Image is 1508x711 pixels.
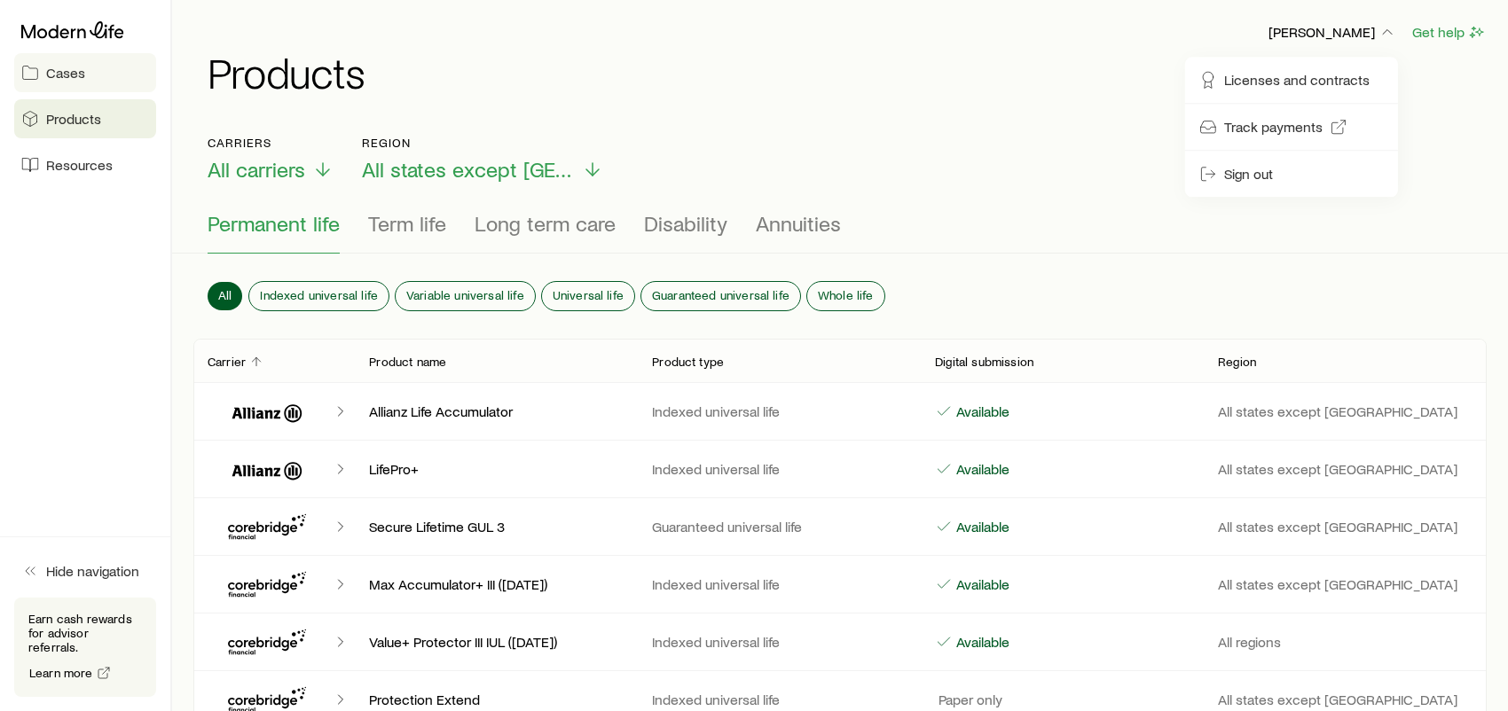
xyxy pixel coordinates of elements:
button: [PERSON_NAME] [1268,22,1397,43]
p: LifePro+ [369,460,624,478]
span: Indexed universal life [260,288,378,302]
span: Universal life [553,288,624,302]
p: All states except [GEOGRAPHIC_DATA] [1218,575,1473,593]
a: Licenses and contracts [1192,64,1391,96]
div: Earn cash rewards for advisor referrals.Learn more [14,598,156,697]
p: Guaranteed universal life [652,518,907,535]
span: Sign out [1224,165,1273,183]
span: Long term care [475,211,616,236]
p: Available [953,575,1009,593]
span: All carriers [208,157,305,182]
p: Digital submission [935,355,1033,369]
p: Carriers [208,136,334,150]
p: Indexed universal life [652,575,907,593]
span: Variable universal life [406,288,524,302]
button: CarriersAll carriers [208,136,334,183]
p: Available [953,402,1009,420]
p: Indexed universal life [652,402,907,420]
p: All states except [GEOGRAPHIC_DATA] [1218,518,1473,535]
button: All [208,282,242,310]
p: Available [953,518,1009,535]
button: Whole life [807,282,884,310]
p: All regions [1218,633,1473,651]
span: Term life [368,211,446,236]
span: All states except [GEOGRAPHIC_DATA] [362,157,575,182]
span: Guaranteed universal life [652,288,789,302]
p: Indexed universal life [652,691,907,708]
p: Max Accumulator+ III ([DATE]) [369,575,624,593]
span: Hide navigation [46,562,139,580]
a: Track payments [1192,111,1391,143]
button: Indexed universal life [249,282,389,310]
p: All states except [GEOGRAPHIC_DATA] [1218,460,1473,478]
span: Learn more [29,667,93,679]
span: Disability [644,211,727,236]
a: Resources [14,145,156,184]
a: Cases [14,53,156,92]
p: Available [953,633,1009,651]
span: All [218,288,232,302]
span: Cases [46,64,85,82]
span: Resources [46,156,113,174]
p: Region [362,136,603,150]
span: Track payments [1224,118,1323,136]
span: Licenses and contracts [1224,71,1370,89]
p: All states except [GEOGRAPHIC_DATA] [1218,402,1473,420]
span: Permanent life [208,211,340,236]
span: Whole life [818,288,874,302]
h1: Products [208,51,1487,93]
p: Secure Lifetime GUL 3 [369,518,624,535]
p: Region [1218,355,1256,369]
a: Products [14,99,156,138]
button: Guaranteed universal life [641,282,800,310]
p: All states except [GEOGRAPHIC_DATA] [1218,691,1473,708]
button: Variable universal life [396,282,535,310]
span: Products [46,110,101,128]
p: Paper only [935,691,1002,708]
button: Get help [1411,22,1487,43]
span: Annuities [756,211,841,236]
button: RegionAll states except [GEOGRAPHIC_DATA] [362,136,603,183]
button: Sign out [1192,158,1391,190]
div: Product types [208,211,1473,254]
p: Value+ Protector III IUL ([DATE]) [369,633,624,651]
p: Available [953,460,1009,478]
p: Carrier [208,355,246,369]
p: Indexed universal life [652,460,907,478]
p: Protection Extend [369,691,624,708]
p: Indexed universal life [652,633,907,651]
p: Product type [652,355,724,369]
p: Product name [369,355,446,369]
p: Allianz Life Accumulator [369,402,624,420]
p: [PERSON_NAME] [1268,23,1396,41]
button: Hide navigation [14,551,156,590]
p: Earn cash rewards for advisor referrals. [28,612,142,654]
button: Universal life [542,282,634,310]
